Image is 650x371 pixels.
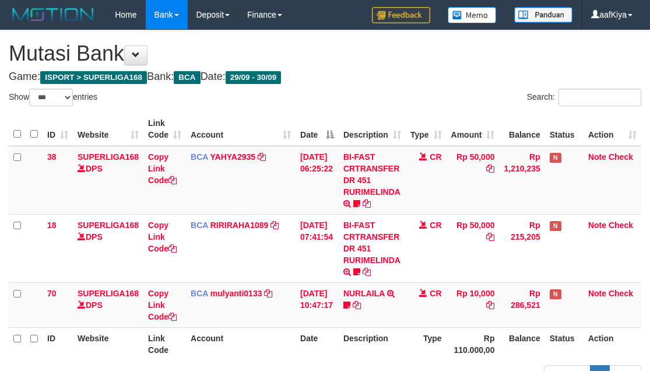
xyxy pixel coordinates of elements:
[73,146,143,215] td: DPS
[191,152,208,162] span: BCA
[148,220,177,253] a: Copy Link Code
[191,220,208,230] span: BCA
[588,289,606,298] a: Note
[78,289,139,298] a: SUPERLIGA168
[499,146,544,215] td: Rp 1,210,235
[296,214,339,282] td: [DATE] 07:41:54
[406,327,447,360] th: Type
[186,327,296,360] th: Account
[47,289,57,298] span: 70
[78,152,139,162] a: SUPERLIGA168
[339,327,406,360] th: Description
[29,89,73,106] select: Showentries
[486,164,494,173] a: Copy Rp 50,000 to clipboard
[584,113,641,146] th: Action: activate to sort column ascending
[73,214,143,282] td: DPS
[296,282,339,327] td: [DATE] 10:47:17
[363,199,371,208] a: Copy BI-FAST CRTRANSFER DR 451 RURIMELINDA to clipboard
[447,282,500,327] td: Rp 10,000
[296,113,339,146] th: Date: activate to sort column descending
[609,152,633,162] a: Check
[73,113,143,146] th: Website: activate to sort column ascending
[148,289,177,321] a: Copy Link Code
[339,146,406,215] td: BI-FAST CRTRANSFER DR 451 RURIMELINDA
[270,220,279,230] a: Copy RIRIRAHA1089 to clipboard
[143,113,186,146] th: Link Code: activate to sort column ascending
[486,300,494,310] a: Copy Rp 10,000 to clipboard
[210,289,262,298] a: mulyanti0133
[527,89,641,106] label: Search:
[545,113,584,146] th: Status
[143,327,186,360] th: Link Code
[430,220,441,230] span: CR
[47,152,57,162] span: 38
[486,232,494,242] a: Copy Rp 50,000 to clipboard
[499,214,544,282] td: Rp 215,205
[448,7,497,23] img: Button%20Memo.svg
[339,214,406,282] td: BI-FAST CRTRANSFER DR 451 RURIMELINDA
[447,113,500,146] th: Amount: activate to sort column ascending
[588,152,606,162] a: Note
[43,113,73,146] th: ID: activate to sort column ascending
[186,113,296,146] th: Account: activate to sort column ascending
[43,327,73,360] th: ID
[430,289,441,298] span: CR
[609,289,633,298] a: Check
[406,113,447,146] th: Type: activate to sort column ascending
[258,152,266,162] a: Copy YAHYA2935 to clipboard
[550,289,561,299] span: Has Note
[148,152,177,185] a: Copy Link Code
[73,282,143,327] td: DPS
[210,152,256,162] a: YAHYA2935
[339,113,406,146] th: Description: activate to sort column ascending
[499,113,544,146] th: Balance
[343,289,385,298] a: NURLAILA
[545,327,584,360] th: Status
[9,6,97,23] img: MOTION_logo.png
[499,282,544,327] td: Rp 286,521
[514,7,572,23] img: panduan.png
[550,153,561,163] span: Has Note
[210,220,269,230] a: RIRIRAHA1089
[78,220,139,230] a: SUPERLIGA168
[430,152,441,162] span: CR
[9,71,641,83] h4: Game: Bank: Date:
[499,327,544,360] th: Balance
[174,71,200,84] span: BCA
[447,146,500,215] td: Rp 50,000
[372,7,430,23] img: Feedback.jpg
[73,327,143,360] th: Website
[550,221,561,231] span: Has Note
[558,89,641,106] input: Search:
[47,220,57,230] span: 18
[9,42,641,65] h1: Mutasi Bank
[609,220,633,230] a: Check
[588,220,606,230] a: Note
[296,327,339,360] th: Date
[363,267,371,276] a: Copy BI-FAST CRTRANSFER DR 451 RURIMELINDA to clipboard
[40,71,147,84] span: ISPORT > SUPERLIGA168
[584,327,641,360] th: Action
[447,327,500,360] th: Rp 110.000,00
[353,300,361,310] a: Copy NURLAILA to clipboard
[264,289,272,298] a: Copy mulyanti0133 to clipboard
[447,214,500,282] td: Rp 50,000
[226,71,282,84] span: 29/09 - 30/09
[9,89,97,106] label: Show entries
[296,146,339,215] td: [DATE] 06:25:22
[191,289,208,298] span: BCA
